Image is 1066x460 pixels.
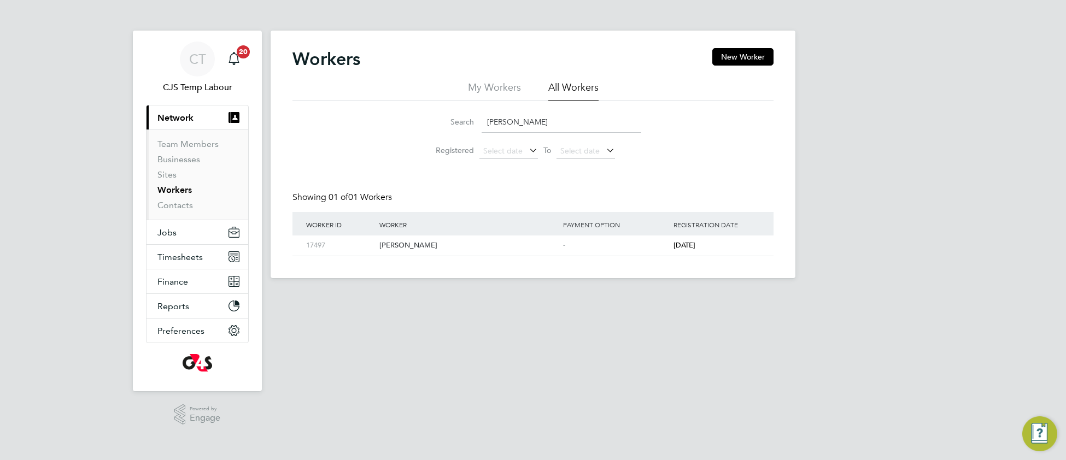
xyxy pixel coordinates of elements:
[189,52,206,66] span: CT
[673,240,695,250] span: [DATE]
[147,129,248,220] div: Network
[146,354,249,371] a: Go to home page
[377,212,560,237] div: Worker
[157,276,188,287] span: Finance
[712,48,774,66] button: New Worker
[483,146,523,156] span: Select date
[157,169,177,180] a: Sites
[548,81,599,101] li: All Workers
[540,143,554,157] span: To
[237,45,250,58] span: 20
[560,146,600,156] span: Select date
[425,145,474,155] label: Registered
[223,42,245,76] a: 20
[147,105,248,129] button: Network
[174,404,221,425] a: Powered byEngage
[377,235,560,256] div: [PERSON_NAME]
[190,414,220,423] span: Engage
[329,192,392,203] span: 01 Workers
[147,220,248,244] button: Jobs
[157,252,203,262] span: Timesheets
[157,227,177,238] span: Jobs
[157,301,189,311] span: Reports
[157,200,193,210] a: Contacts
[157,154,200,164] a: Businesses
[147,319,248,343] button: Preferences
[157,139,219,149] a: Team Members
[133,31,262,391] nav: Main navigation
[292,192,394,203] div: Showing
[303,235,377,256] div: 17497
[1022,416,1057,451] button: Engage Resource Center
[157,326,204,336] span: Preferences
[425,117,474,127] label: Search
[147,245,248,269] button: Timesheets
[468,81,521,101] li: My Workers
[303,212,377,237] div: Worker ID
[303,235,763,244] a: 17497[PERSON_NAME]-[DATE]
[190,404,220,414] span: Powered by
[146,81,249,94] span: CJS Temp Labour
[146,42,249,94] a: CTCJS Temp Labour
[482,111,641,133] input: Name, email or phone number
[292,48,360,70] h2: Workers
[147,294,248,318] button: Reports
[329,192,348,203] span: 01 of
[157,185,192,195] a: Workers
[671,212,763,237] div: Registration Date
[157,113,194,123] span: Network
[147,269,248,293] button: Finance
[183,354,212,371] img: g4s-logo-retina.png
[560,235,671,256] div: -
[560,212,671,237] div: Payment Option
